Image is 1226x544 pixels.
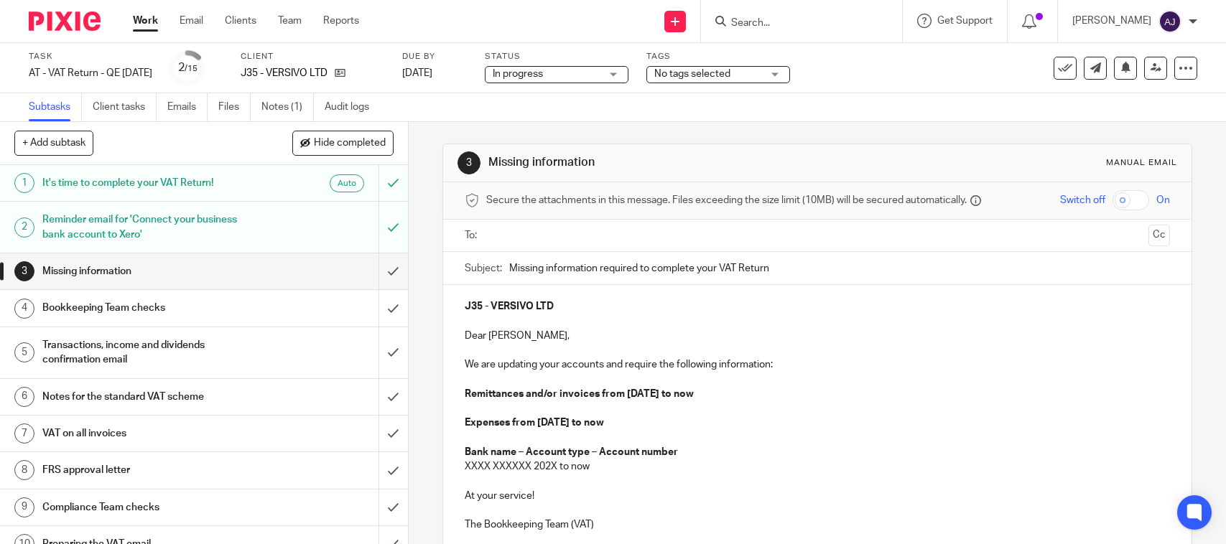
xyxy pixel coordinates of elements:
[1148,225,1170,246] button: Cc
[14,173,34,193] div: 1
[485,51,628,62] label: Status
[29,66,152,80] div: AT - VAT Return - QE [DATE]
[29,51,152,62] label: Task
[185,65,198,72] small: /15
[241,66,328,80] p: J35 - VERSIVO LTD
[486,193,967,207] span: Secure the attachments in this message. Files exceeding the size limit (10MB) will be secured aut...
[225,14,256,28] a: Clients
[493,69,543,79] span: In progress
[465,301,554,311] strong: J35 - VERSIVO LTD
[42,172,257,194] h1: It's time to complete your VAT Return!
[1106,157,1177,169] div: Manual email
[93,93,157,121] a: Client tasks
[278,14,302,28] a: Team
[402,68,432,78] span: [DATE]
[14,261,34,281] div: 3
[330,174,364,192] div: Auto
[1060,193,1105,207] span: Switch off
[465,447,678,457] strong: Bank name – Account type – Account number
[42,386,257,408] h1: Notes for the standard VAT scheme
[465,357,1169,372] p: We are updating your accounts and require the following information:
[465,459,1169,474] p: XXXX XXXXXX 202X to now
[465,261,502,276] label: Subject:
[1158,10,1181,33] img: svg%3E
[646,51,790,62] label: Tags
[42,423,257,444] h1: VAT on all invoices
[488,155,848,170] h1: Missing information
[261,93,314,121] a: Notes (1)
[218,93,251,121] a: Files
[292,131,394,155] button: Hide completed
[14,131,93,155] button: + Add subtask
[14,217,34,238] div: 2
[14,460,34,480] div: 8
[42,209,257,245] h1: Reminder email for 'Connect your business bank account to Xero'
[465,517,1169,532] p: The Bookkeeping Team (VAT)
[465,489,1169,503] p: At your service!
[180,14,203,28] a: Email
[167,93,208,121] a: Emails
[178,60,198,76] div: 2
[241,51,384,62] label: Client
[465,228,480,243] label: To:
[133,14,158,28] a: Work
[42,297,257,319] h1: Bookkeeping Team checks
[42,497,257,518] h1: Compliance Team checks
[465,329,1169,343] p: Dear [PERSON_NAME],
[402,51,467,62] label: Due by
[730,17,859,30] input: Search
[654,69,730,79] span: No tags selected
[937,16,993,26] span: Get Support
[1156,193,1170,207] span: On
[14,299,34,319] div: 4
[314,138,386,149] span: Hide completed
[29,66,152,80] div: AT - VAT Return - QE 31-08-2025
[42,261,257,282] h1: Missing information
[14,497,34,517] div: 9
[14,423,34,444] div: 7
[323,14,359,28] a: Reports
[465,389,694,399] strong: Remittances and/or invoices from [DATE] to now
[1072,14,1151,28] p: [PERSON_NAME]
[465,418,604,428] strong: Expenses from [DATE] to now
[458,151,480,174] div: 3
[29,11,101,31] img: Pixie
[14,387,34,407] div: 6
[29,93,82,121] a: Subtasks
[325,93,380,121] a: Audit logs
[14,342,34,362] div: 5
[42,334,257,371] h1: Transactions, income and dividends confirmation email
[42,459,257,481] h1: FRS approval letter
